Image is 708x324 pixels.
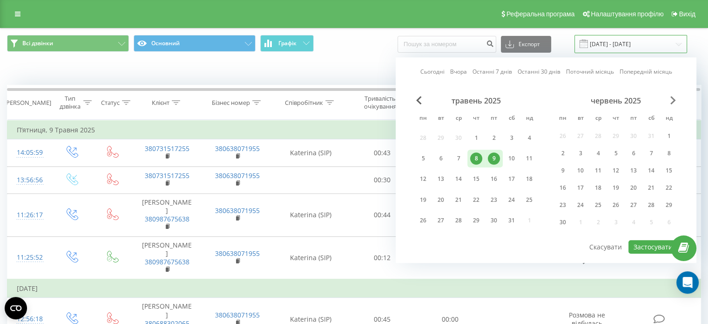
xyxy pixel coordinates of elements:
[503,191,520,208] div: сб 24 трав 2025 р.
[523,152,535,165] div: 11
[554,146,572,160] div: пн 2 черв 2025 р.
[625,146,642,160] div: пт 6 черв 2025 р.
[557,182,569,194] div: 16
[554,181,572,195] div: пн 16 черв 2025 р.
[607,146,625,160] div: чт 5 черв 2025 р.
[472,68,512,76] a: Останні 7 днів
[7,35,129,52] button: Всі дзвінки
[278,40,297,47] span: Графік
[215,171,260,180] a: 380638071955
[554,215,572,229] div: пн 30 черв 2025 р.
[17,171,41,189] div: 13:56:56
[470,132,482,144] div: 1
[488,194,500,206] div: 23
[452,152,465,165] div: 7
[607,181,625,195] div: чт 19 черв 2025 р.
[145,214,189,223] a: 380987675638
[663,147,675,159] div: 8
[557,147,569,159] div: 2
[467,191,485,208] div: чт 22 трав 2025 р.
[450,212,467,229] div: ср 28 трав 2025 р.
[660,198,678,212] div: нд 29 черв 2025 р.
[414,171,432,188] div: пн 12 трав 2025 р.
[679,10,695,18] span: Вихід
[485,191,503,208] div: пт 23 трав 2025 р.
[7,279,701,298] td: [DATE]
[662,112,676,126] abbr: неділя
[554,164,572,178] div: пн 9 черв 2025 р.
[627,199,640,211] div: 27
[625,164,642,178] div: пт 13 черв 2025 р.
[610,165,622,177] div: 12
[523,173,535,186] div: 18
[660,164,678,178] div: нд 15 черв 2025 р.
[215,144,260,153] a: 380638071955
[628,240,678,254] button: Застосувати
[417,152,429,165] div: 5
[554,198,572,212] div: пн 23 черв 2025 р.
[432,191,450,208] div: вт 20 трав 2025 р.
[470,152,482,165] div: 8
[435,173,447,186] div: 13
[470,194,482,206] div: 22
[572,146,589,160] div: вт 3 черв 2025 р.
[467,212,485,229] div: чт 29 трав 2025 р.
[503,212,520,229] div: сб 31 трав 2025 р.
[414,191,432,208] div: пн 19 трав 2025 р.
[22,40,53,47] span: Всі дзвінки
[523,132,535,144] div: 4
[645,182,657,194] div: 21
[520,171,538,188] div: нд 18 трав 2025 р.
[589,181,607,195] div: ср 18 черв 2025 р.
[452,214,465,227] div: 28
[416,96,422,104] span: Previous Month
[5,297,27,319] button: Open CMP widget
[518,68,560,76] a: Останні 30 днів
[414,96,538,105] div: травень 2025
[645,199,657,211] div: 28
[644,112,658,126] abbr: субота
[260,35,314,52] button: Графік
[506,10,575,18] span: Реферальна програма
[414,150,432,167] div: пн 5 трав 2025 р.
[627,147,640,159] div: 6
[660,129,678,143] div: нд 1 черв 2025 р.
[663,182,675,194] div: 22
[349,193,416,236] td: 00:44
[642,198,660,212] div: сб 28 черв 2025 р.
[506,152,518,165] div: 10
[349,166,416,193] td: 00:30
[487,112,501,126] abbr: п’ятниця
[610,147,622,159] div: 5
[467,150,485,167] div: чт 8 трав 2025 р.
[522,112,536,126] abbr: неділя
[132,236,202,279] td: [PERSON_NAME]
[417,173,429,186] div: 12
[450,68,467,76] a: Вчора
[574,199,587,211] div: 24
[572,181,589,195] div: вт 17 черв 2025 р.
[573,112,587,126] abbr: вівторок
[4,99,51,107] div: [PERSON_NAME]
[591,10,663,18] span: Налаштування профілю
[520,150,538,167] div: нд 11 трав 2025 р.
[17,206,41,224] div: 11:26:17
[215,310,260,319] a: 380638071955
[589,146,607,160] div: ср 4 черв 2025 р.
[59,95,81,110] div: Тип дзвінка
[17,248,41,267] div: 11:25:52
[435,194,447,206] div: 20
[642,181,660,195] div: сб 21 черв 2025 р.
[488,152,500,165] div: 9
[506,214,518,227] div: 31
[145,144,189,153] a: 380731517255
[554,96,678,105] div: червень 2025
[467,171,485,188] div: чт 15 трав 2025 р.
[349,236,416,279] td: 00:12
[645,147,657,159] div: 7
[488,132,500,144] div: 2
[556,112,570,126] abbr: понеділок
[134,35,256,52] button: Основний
[592,199,604,211] div: 25
[574,165,587,177] div: 10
